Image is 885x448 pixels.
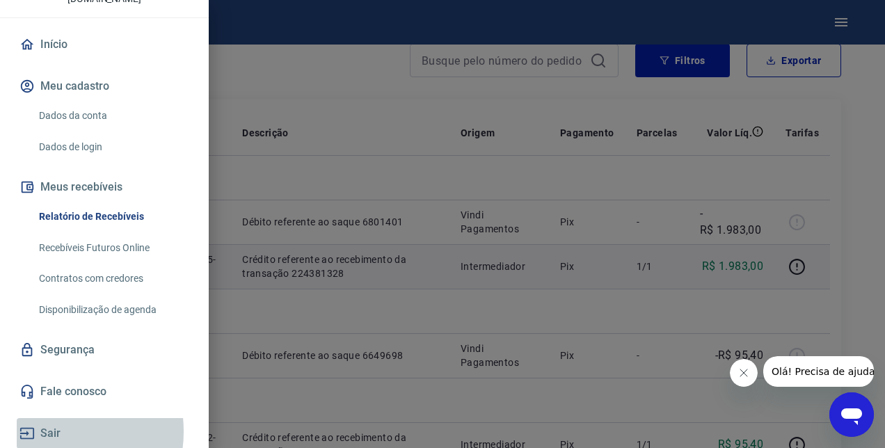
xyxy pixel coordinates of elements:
[17,29,192,60] a: Início
[17,71,192,102] button: Meu cadastro
[33,234,192,262] a: Recebíveis Futuros Online
[33,296,192,324] a: Disponibilização de agenda
[8,10,117,21] span: Olá! Precisa de ajuda?
[829,392,874,437] iframe: Botão para abrir a janela de mensagens
[33,202,192,231] a: Relatório de Recebíveis
[730,359,758,387] iframe: Fechar mensagem
[33,102,192,130] a: Dados da conta
[763,356,874,387] iframe: Mensagem da empresa
[17,335,192,365] a: Segurança
[17,172,192,202] button: Meus recebíveis
[33,264,192,293] a: Contratos com credores
[17,376,192,407] a: Fale conosco
[33,133,192,161] a: Dados de login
